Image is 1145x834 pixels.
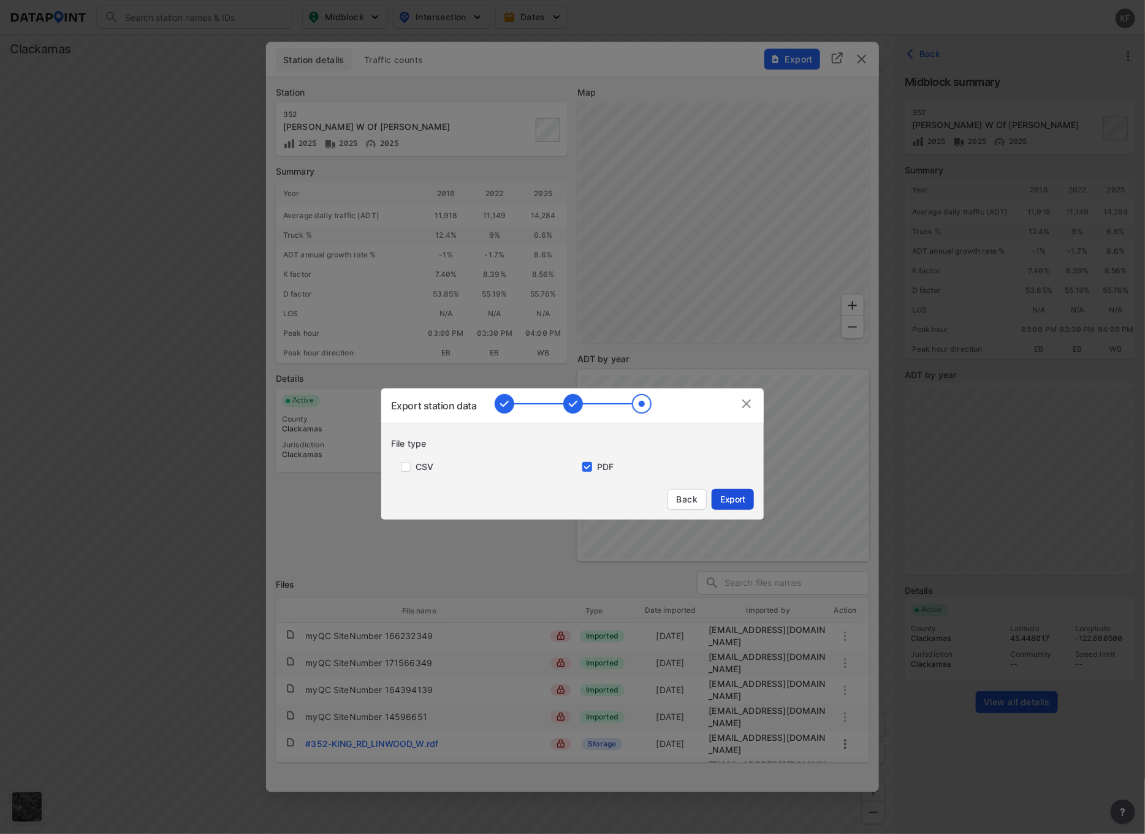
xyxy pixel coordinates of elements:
span: Export [719,493,747,506]
img: 1r8AAAAASUVORK5CYII= [495,394,652,414]
img: IvGo9hDFjq0U70AQfCTEoVEAFwAAAAASUVORK5CYII= [739,396,754,411]
div: Export station data [391,398,476,413]
label: CSV [416,461,433,473]
span: Back [675,493,699,506]
label: PDF [597,461,614,473]
div: File type [391,438,764,450]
